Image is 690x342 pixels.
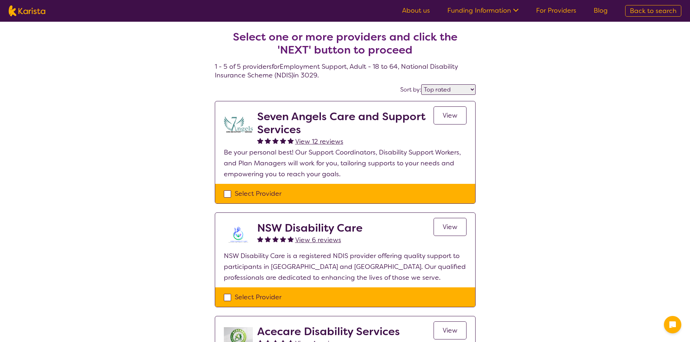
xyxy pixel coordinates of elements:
[257,221,363,235] h2: NSW Disability Care
[272,138,279,144] img: fullstar
[295,236,341,244] span: View 6 reviews
[280,236,286,242] img: fullstar
[288,236,294,242] img: fullstar
[630,7,677,15] span: Back to search
[295,137,343,146] span: View 12 reviews
[443,111,457,120] span: View
[257,138,263,144] img: fullstar
[288,138,294,144] img: fullstar
[272,236,279,242] img: fullstar
[265,138,271,144] img: fullstar
[224,221,253,250] img: fifdclh21cdpqh6n8vkb.png
[257,325,400,338] h2: Acecare Disability Services
[295,235,341,245] a: View 6 reviews
[257,236,263,242] img: fullstar
[443,223,457,231] span: View
[443,326,457,335] span: View
[625,5,681,17] a: Back to search
[594,6,608,15] a: Blog
[402,6,430,15] a: About us
[257,110,434,136] h2: Seven Angels Care and Support Services
[295,136,343,147] a: View 12 reviews
[265,236,271,242] img: fullstar
[400,86,421,93] label: Sort by:
[447,6,519,15] a: Funding Information
[224,147,467,180] p: Be your personal best! Our Support Coordinators, Disability Support Workers, and Plan Managers wi...
[434,106,467,124] a: View
[434,321,467,339] a: View
[536,6,576,15] a: For Providers
[223,30,467,56] h2: Select one or more providers and click the 'NEXT' button to proceed
[224,250,467,283] p: NSW Disability Care is a registered NDIS provider offering quality support to participants in [GE...
[215,13,476,80] h4: 1 - 5 of 5 providers for Employment Support , Adult - 18 to 64 , National Disability Insurance Sc...
[224,110,253,139] img: lugdbhoacugpbhbgex1l.png
[280,138,286,144] img: fullstar
[9,5,45,16] img: Karista logo
[434,218,467,236] a: View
